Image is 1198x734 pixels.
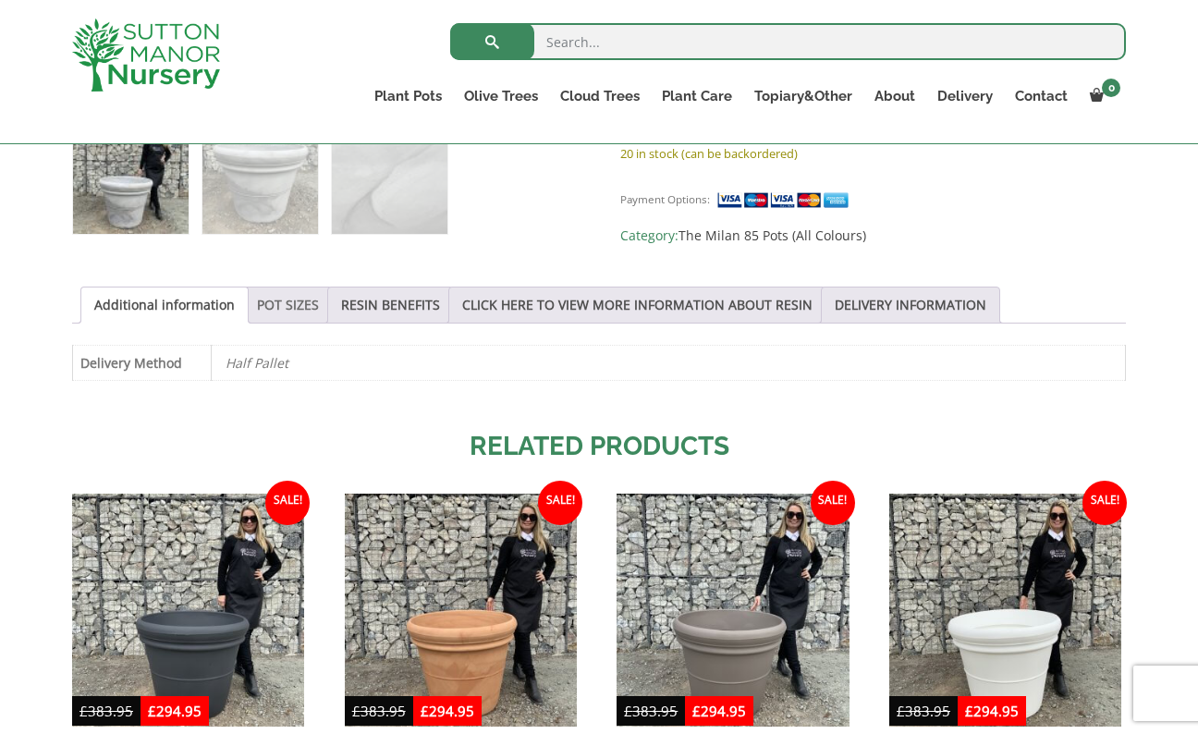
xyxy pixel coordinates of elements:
span: Category: [620,225,1126,247]
a: Plant Pots [363,83,453,109]
span: £ [79,702,88,720]
img: The Milan Pot 85 Colour Greystone [73,118,189,234]
span: Sale! [1082,481,1127,525]
a: DELIVERY INFORMATION [835,287,986,323]
a: The Milan 85 Pots (All Colours) [678,226,866,244]
span: £ [965,702,973,720]
a: POT SIZES [257,287,319,323]
a: Delivery [926,83,1004,109]
bdi: 294.95 [965,702,1019,720]
bdi: 383.95 [79,702,133,720]
span: £ [148,702,156,720]
img: The Milan Pot 85 Colour Charcoal [72,494,304,726]
small: Payment Options: [620,192,710,206]
span: Sale! [538,481,582,525]
h2: Related products [72,427,1126,466]
span: £ [692,702,701,720]
a: Olive Trees [453,83,549,109]
span: £ [897,702,905,720]
a: Contact [1004,83,1079,109]
span: Sale! [811,481,855,525]
bdi: 383.95 [624,702,678,720]
a: Cloud Trees [549,83,651,109]
img: The Milan Pot 85 Colour Snow White [889,494,1121,726]
img: The Milan Pot 85 Colour Clay [617,494,849,726]
span: £ [421,702,429,720]
bdi: 294.95 [421,702,474,720]
span: £ [352,702,361,720]
bdi: 294.95 [148,702,202,720]
table: Product Details [72,345,1126,381]
input: Search... [450,23,1126,60]
img: payment supported [716,190,855,210]
img: logo [72,18,220,92]
p: Half Pallet [226,346,1111,380]
a: About [863,83,926,109]
bdi: 294.95 [692,702,746,720]
span: 0 [1102,79,1120,97]
p: 20 in stock (can be backordered) [620,142,1126,165]
img: The Milan Pot 85 Colour Terracotta [345,494,577,726]
th: Delivery Method [73,345,212,380]
a: 0 [1079,83,1126,109]
img: The Milan Pot 85 Colour Greystone - Image 3 [332,118,447,234]
img: The Milan Pot 85 Colour Greystone - Image 2 [202,118,318,234]
a: RESIN BENEFITS [341,287,440,323]
a: Topiary&Other [743,83,863,109]
a: CLICK HERE TO VIEW MORE INFORMATION ABOUT RESIN [462,287,813,323]
bdi: 383.95 [352,702,406,720]
a: Plant Care [651,83,743,109]
a: Additional information [94,287,235,323]
bdi: 383.95 [897,702,950,720]
span: Sale! [265,481,310,525]
span: £ [624,702,632,720]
